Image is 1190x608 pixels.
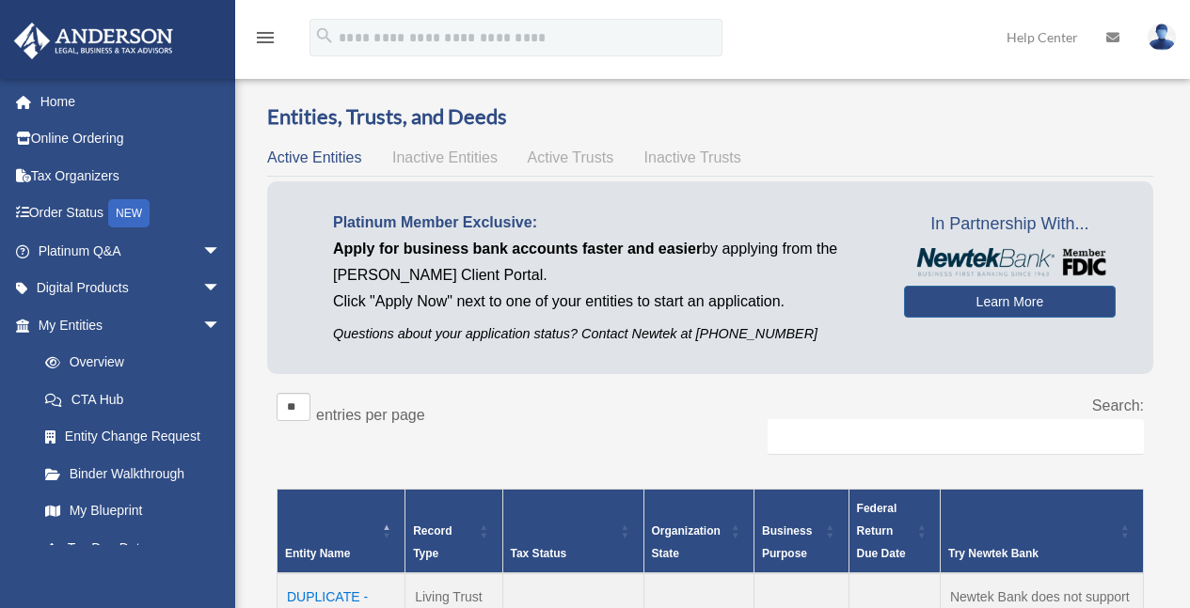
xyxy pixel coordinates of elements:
p: Platinum Member Exclusive: [333,210,876,236]
a: Tax Due Dates [26,529,240,567]
a: Binder Walkthrough [26,455,240,492]
span: arrow_drop_down [202,306,240,345]
a: Learn More [904,286,1116,318]
th: Record Type: Activate to sort [405,489,502,573]
span: Entity Name [285,547,350,560]
p: by applying from the [PERSON_NAME] Client Portal. [333,236,876,288]
a: Online Ordering [13,120,249,158]
span: Tax Status [511,547,567,560]
i: menu [254,26,277,49]
th: Federal Return Due Date: Activate to sort [849,489,940,573]
th: Business Purpose: Activate to sort [754,489,849,573]
span: Business Purpose [762,524,812,560]
label: entries per page [316,407,425,423]
span: Apply for business bank accounts faster and easier [333,241,702,257]
a: Home [13,83,249,120]
span: arrow_drop_down [202,232,240,271]
div: Try Newtek Bank [948,542,1115,565]
h3: Entities, Trusts, and Deeds [267,102,1153,132]
a: Entity Change Request [26,418,240,456]
label: Search: [1092,398,1144,413]
span: Active Entities [267,149,361,165]
a: menu [254,33,277,49]
a: Platinum Q&Aarrow_drop_down [13,232,249,270]
a: Overview [26,344,230,382]
th: Tax Status: Activate to sort [502,489,643,573]
a: My Blueprint [26,492,240,530]
span: Inactive Trusts [644,149,741,165]
a: Tax Organizers [13,157,249,195]
span: Federal Return Due Date [857,502,906,560]
p: Questions about your application status? Contact Newtek at [PHONE_NUMBER] [333,322,876,346]
span: Record Type [413,524,452,560]
img: User Pic [1148,23,1176,51]
span: In Partnership With... [904,210,1116,240]
div: NEW [108,199,150,227]
span: arrow_drop_down [202,270,240,308]
img: Anderson Advisors Platinum Portal [8,23,179,59]
a: My Entitiesarrow_drop_down [13,306,240,344]
a: Digital Productsarrow_drop_down [13,270,249,307]
span: Inactive Entities [392,149,498,165]
span: Active Trusts [528,149,614,165]
span: Organization State [652,524,721,560]
a: Order StatusNEW [13,195,249,233]
i: search [314,25,335,46]
img: NewtekBankLogoSM.png [913,248,1106,276]
th: Organization State: Activate to sort [643,489,754,573]
a: CTA Hub [26,381,240,418]
th: Entity Name: Activate to invert sorting [278,489,405,573]
p: Click "Apply Now" next to one of your entities to start an application. [333,288,876,315]
th: Try Newtek Bank : Activate to sort [940,489,1143,573]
